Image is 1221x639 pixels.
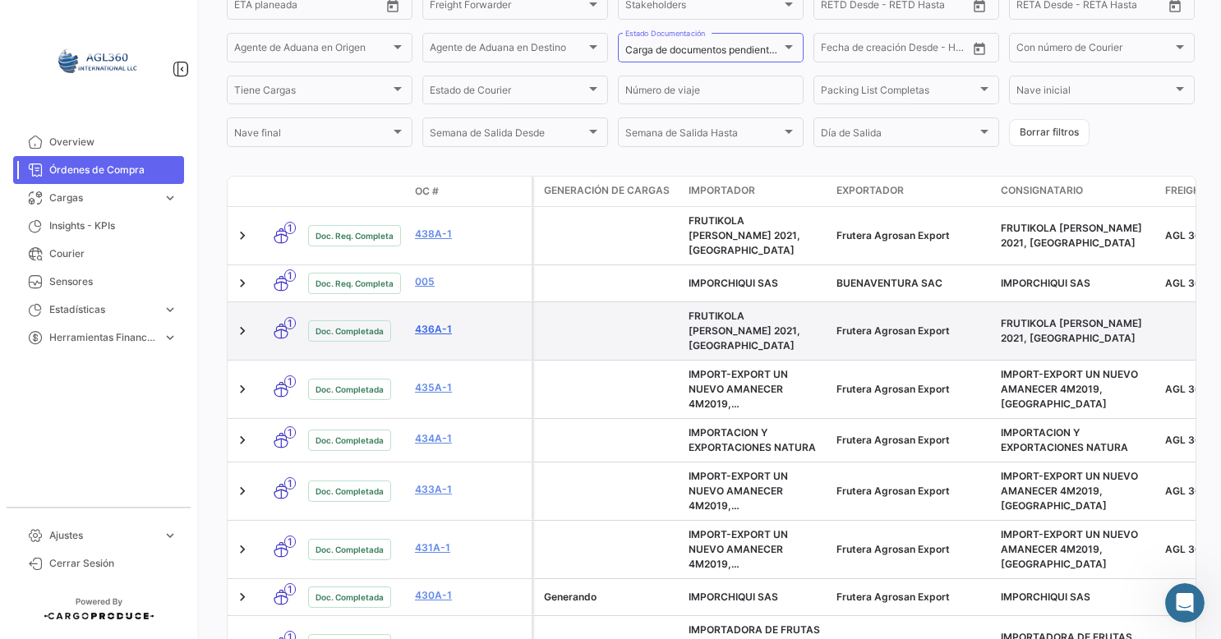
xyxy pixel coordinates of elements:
[821,44,850,56] input: Desde
[430,2,586,13] span: Freight Forwarder
[415,482,525,497] a: 433A-1
[284,269,296,282] span: 1
[836,183,904,198] span: Exportador
[689,310,800,352] span: FRUTIKOLA JP KARACAS 2021, CA
[13,156,184,184] a: Órdenes de Compra
[830,177,994,206] datatable-header-cell: Exportador
[1001,470,1138,512] span: IMPORT-EXPORT UN NUEVO AMANECER 4M2019, CA
[821,87,977,99] span: Packing List Completas
[284,222,296,234] span: 1
[284,375,296,388] span: 1
[1001,368,1138,410] span: IMPORT-EXPORT UN NUEVO AMANECER 4M2019, CA
[862,2,932,13] input: Hasta
[302,185,408,198] datatable-header-cell: Estado Doc.
[1016,44,1173,56] span: Con número de Courier
[836,543,950,555] span: Frutera Agrosan Export
[49,163,177,177] span: Órdenes de Compra
[13,212,184,240] a: Insights - KPIs
[544,590,675,605] div: Generando
[430,130,586,141] span: Semana de Salida Desde
[234,2,264,13] input: Desde
[1001,426,1128,453] span: IMPORTACION Y EXPORTACIONES NATURA
[260,185,302,198] datatable-header-cell: Modo de Transporte
[415,380,525,395] a: 435A-1
[967,36,992,61] button: Open calendar
[275,2,345,13] input: Hasta
[415,588,525,603] a: 430A-1
[316,543,384,556] span: Doc. Completada
[219,529,273,540] span: Mensajes
[821,2,850,13] input: Desde
[284,426,296,439] span: 1
[430,87,586,99] span: Estado de Courier
[1057,2,1127,13] input: Hasta
[234,275,251,292] a: Expand/Collapse Row
[316,324,384,338] span: Doc. Completada
[13,268,184,296] a: Sensores
[234,87,390,99] span: Tiene Cargas
[49,246,177,261] span: Courier
[544,183,670,198] span: Generación de cargas
[13,128,184,156] a: Overview
[284,536,296,548] span: 1
[164,488,329,554] button: Mensajes
[689,183,755,198] span: Importador
[836,434,950,446] span: Frutera Agrosan Export
[234,228,251,244] a: Expand/Collapse Row
[234,381,251,398] a: Expand/Collapse Row
[49,274,177,289] span: Sensores
[163,528,177,543] span: expand_more
[49,191,156,205] span: Cargas
[49,330,156,345] span: Herramientas Financieras
[689,277,778,289] span: IMPORCHIQUI SAS
[836,324,950,337] span: Frutera Agrosan Export
[1001,528,1138,570] span: IMPORT-EXPORT UN NUEVO AMANECER 4M2019, CA
[1009,119,1090,146] button: Borrar filtros
[316,434,384,447] span: Doc. Completada
[65,529,100,540] span: Inicio
[163,330,177,345] span: expand_more
[34,235,274,252] div: Envíanos un mensaje
[223,26,256,59] div: Profile image for Juan
[836,485,950,497] span: Frutera Agrosan Export
[163,302,177,317] span: expand_more
[415,322,525,337] a: 436A-1
[689,214,800,256] span: FRUTIKOLA JP KARACAS 2021, CA
[284,477,296,490] span: 1
[689,528,795,585] span: IMPORT-EXPORT UN NUEVO AMANECER 4M2019, CA
[234,44,390,56] span: Agente de Aduana en Origen
[234,541,251,558] a: Expand/Collapse Row
[689,426,816,453] span: IMPORTACION Y EXPORTACIONES NATURA
[836,277,942,289] span: BUENAVENTURA SAC
[689,470,795,526] span: IMPORT-EXPORT UN NUEVO AMANECER 4M2019, CA
[316,485,384,498] span: Doc. Completada
[1001,222,1142,249] span: FRUTIKOLA JP KARACAS 2021, CA
[836,383,950,395] span: Frutera Agrosan Export
[836,229,950,241] span: Frutera Agrosan Export
[33,117,296,145] p: [PERSON_NAME] 👋
[284,583,296,595] span: 1
[821,130,977,141] span: Día de Salida
[316,277,394,290] span: Doc. Req. Completa
[283,26,312,56] div: Cerrar
[316,591,384,604] span: Doc. Completada
[49,556,177,571] span: Cerrar Sesión
[49,302,156,317] span: Estadísticas
[1016,87,1173,99] span: Nave inicial
[1001,183,1083,198] span: Consignatario
[1001,591,1090,603] span: IMPORCHIQUI SAS
[415,184,439,199] span: OC #
[234,432,251,448] a: Expand/Collapse Row
[33,36,159,53] img: logo
[1165,583,1205,623] iframe: Intercom live chat
[415,274,525,289] a: 005
[16,221,312,266] div: Envíanos un mensaje
[234,483,251,499] a: Expand/Collapse Row
[58,20,140,102] img: 64a6efb6-309f-488a-b1f1-3442125ebd42.png
[415,431,525,446] a: 434A-1
[625,130,781,141] span: Semana de Salida Hasta
[49,135,177,149] span: Overview
[284,317,296,329] span: 1
[13,240,184,268] a: Courier
[534,177,682,206] datatable-header-cell: Generación de cargas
